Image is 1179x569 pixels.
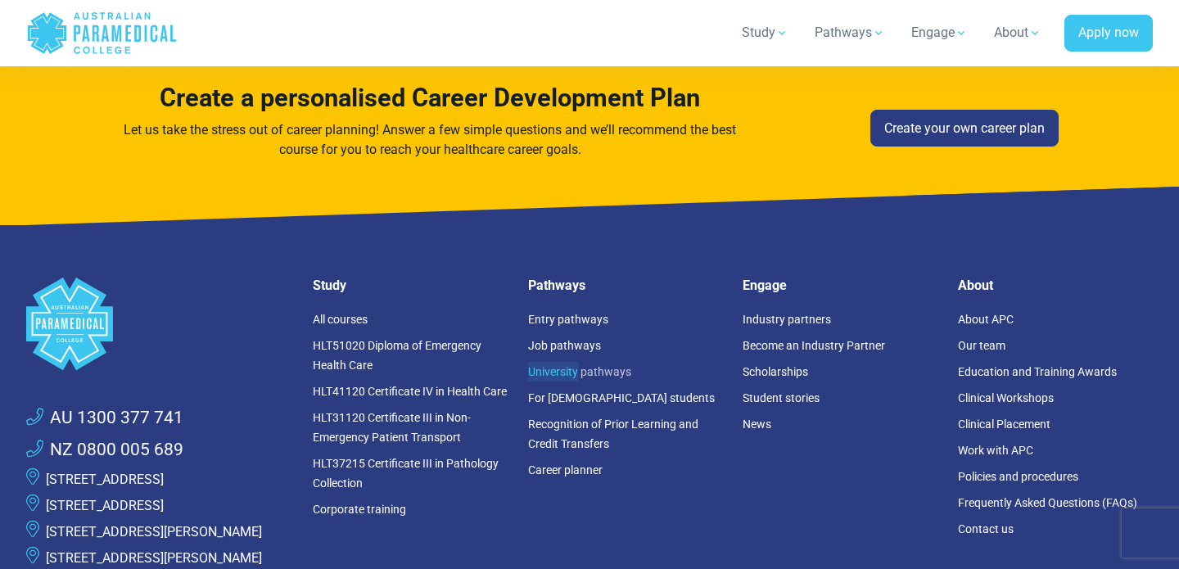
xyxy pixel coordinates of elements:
[313,503,406,516] a: Corporate training
[984,10,1051,56] a: About
[313,457,499,490] a: HLT37215 Certificate III in Pathology Collection
[528,339,601,352] a: Job pathways
[46,472,164,487] a: [STREET_ADDRESS]
[958,470,1078,483] a: Policies and procedures
[313,411,471,444] a: HLT31120 Certificate III in Non-Emergency Patient Transport
[46,498,164,513] a: [STREET_ADDRESS]
[958,444,1033,457] a: Work with APC
[958,365,1117,378] a: Education and Training Awards
[901,10,978,56] a: Engage
[528,391,715,404] a: For [DEMOGRAPHIC_DATA] students
[958,313,1014,326] a: About APC
[958,522,1014,535] a: Contact us
[120,120,739,160] p: Let us take the stress out of career planning! Answer a few simple questions and we’ll recommend ...
[743,418,771,431] a: News
[528,278,724,293] h5: Pathways
[528,365,631,378] a: University pathways
[26,405,183,431] a: AU 1300 377 741
[743,278,938,293] h5: Engage
[120,84,739,114] h3: Create a personalised Career Development Plan
[958,339,1005,352] a: Our team
[313,339,481,372] a: HLT51020 Diploma of Emergency Health Care
[958,278,1154,293] h5: About
[313,313,368,326] a: All courses
[743,313,831,326] a: Industry partners
[528,418,698,450] a: Recognition of Prior Learning and Credit Transfers
[26,437,183,463] a: NZ 0800 005 689
[26,7,178,60] a: Australian Paramedical College
[805,10,895,56] a: Pathways
[958,391,1054,404] a: Clinical Workshops
[528,313,608,326] a: Entry pathways
[528,463,603,476] a: Career planner
[46,550,262,566] a: [STREET_ADDRESS][PERSON_NAME]
[46,524,262,540] a: [STREET_ADDRESS][PERSON_NAME]
[732,10,798,56] a: Study
[743,339,885,352] a: Become an Industry Partner
[958,496,1137,509] a: Frequently Asked Questions (FAQs)
[313,278,508,293] h5: Study
[743,365,808,378] a: Scholarships
[870,110,1059,147] a: Create your own career plan
[743,391,820,404] a: Student stories
[26,278,293,370] a: Space
[313,385,507,398] a: HLT41120 Certificate IV in Health Care
[1064,15,1153,52] a: Apply now
[958,418,1050,431] a: Clinical Placement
